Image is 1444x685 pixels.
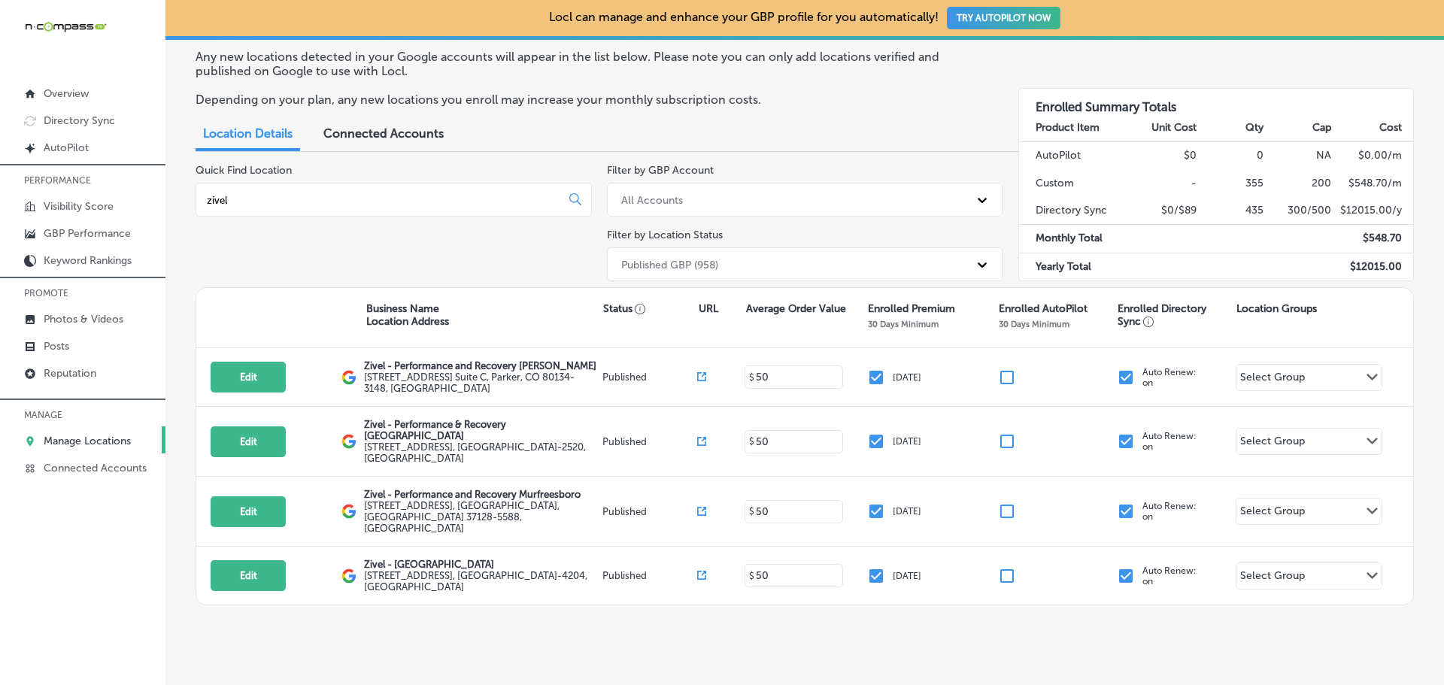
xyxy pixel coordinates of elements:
[602,570,698,581] p: Published
[1130,114,1197,142] th: Unit Cost
[699,302,718,315] p: URL
[44,200,114,213] p: Visibility Score
[364,500,599,534] label: [STREET_ADDRESS] , [GEOGRAPHIC_DATA], [GEOGRAPHIC_DATA] 37128-5588, [GEOGRAPHIC_DATA]
[999,319,1069,329] p: 30 Days Minimum
[1197,142,1264,170] td: 0
[44,435,131,447] p: Manage Locations
[1130,170,1197,197] td: -
[364,419,599,441] p: Zivel - Performance & Recovery [GEOGRAPHIC_DATA]
[44,367,96,380] p: Reputation
[341,568,356,583] img: logo
[196,164,292,177] label: Quick Find Location
[44,227,131,240] p: GBP Performance
[603,302,698,315] p: Status
[893,571,921,581] p: [DATE]
[211,496,286,527] button: Edit
[893,436,921,447] p: [DATE]
[749,571,754,581] p: $
[1264,197,1331,225] td: 300/500
[1236,302,1317,315] p: Location Groups
[24,20,107,34] img: 660ab0bf-5cc7-4cb8-ba1c-48b5ae0f18e60NCTV_CLogo_TV_Black_-500x88.png
[1118,302,1229,328] p: Enrolled Directory Sync
[1019,89,1414,114] h3: Enrolled Summary Totals
[868,302,955,315] p: Enrolled Premium
[607,229,723,241] label: Filter by Location Status
[1240,569,1305,586] div: Select Group
[749,436,754,447] p: $
[44,462,147,474] p: Connected Accounts
[1019,142,1131,170] td: AutoPilot
[196,92,987,107] p: Depending on your plan, any new locations you enroll may increase your monthly subscription costs.
[1036,121,1100,134] strong: Product Item
[607,164,714,177] label: Filter by GBP Account
[44,141,89,154] p: AutoPilot
[1197,170,1264,197] td: 355
[44,313,123,326] p: Photos & Videos
[1264,170,1331,197] td: 200
[364,441,599,464] label: [STREET_ADDRESS] , [GEOGRAPHIC_DATA]-2520, [GEOGRAPHIC_DATA]
[749,506,754,517] p: $
[893,372,921,383] p: [DATE]
[341,370,356,385] img: logo
[196,50,987,78] p: Any new locations detected in your Google accounts will appear in the list below. Please note you...
[602,506,698,517] p: Published
[205,193,557,207] input: All Locations
[1019,253,1131,280] td: Yearly Total
[364,489,599,500] p: Zivel - Performance and Recovery Murfreesboro
[621,193,683,206] div: All Accounts
[1332,197,1414,225] td: $ 12015.00 /y
[364,371,599,394] label: [STREET_ADDRESS] Suite C , Parker, CO 80134-3148, [GEOGRAPHIC_DATA]
[621,258,718,271] div: Published GBP (958)
[1240,435,1305,452] div: Select Group
[1332,170,1414,197] td: $ 548.70 /m
[1332,253,1414,280] td: $ 12015.00
[364,360,599,371] p: Zivel - Performance and Recovery [PERSON_NAME]
[999,302,1088,315] p: Enrolled AutoPilot
[893,506,921,517] p: [DATE]
[44,87,89,100] p: Overview
[1240,371,1305,388] div: Select Group
[364,559,599,570] p: Zivel - [GEOGRAPHIC_DATA]
[1142,501,1197,522] p: Auto Renew: on
[749,372,754,383] p: $
[1142,565,1197,586] p: Auto Renew: on
[366,302,449,328] p: Business Name Location Address
[1130,142,1197,170] td: $0
[323,126,444,141] span: Connected Accounts
[1142,431,1197,452] p: Auto Renew: on
[341,434,356,449] img: logo
[1019,225,1131,253] td: Monthly Total
[203,126,293,141] span: Location Details
[211,426,286,457] button: Edit
[1264,114,1331,142] th: Cap
[1332,225,1414,253] td: $ 548.70
[211,362,286,393] button: Edit
[44,114,115,127] p: Directory Sync
[211,560,286,591] button: Edit
[1332,142,1414,170] td: $ 0.00 /m
[1332,114,1414,142] th: Cost
[1197,114,1264,142] th: Qty
[1240,505,1305,522] div: Select Group
[341,504,356,519] img: logo
[746,302,846,315] p: Average Order Value
[602,436,698,447] p: Published
[1264,142,1331,170] td: NA
[1019,197,1131,225] td: Directory Sync
[44,340,69,353] p: Posts
[1197,197,1264,225] td: 435
[364,570,599,593] label: [STREET_ADDRESS] , [GEOGRAPHIC_DATA]-4204, [GEOGRAPHIC_DATA]
[868,319,939,329] p: 30 Days Minimum
[602,371,698,383] p: Published
[1142,367,1197,388] p: Auto Renew: on
[1019,170,1131,197] td: Custom
[947,7,1060,29] button: TRY AUTOPILOT NOW
[44,254,132,267] p: Keyword Rankings
[1130,197,1197,225] td: $0/$89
